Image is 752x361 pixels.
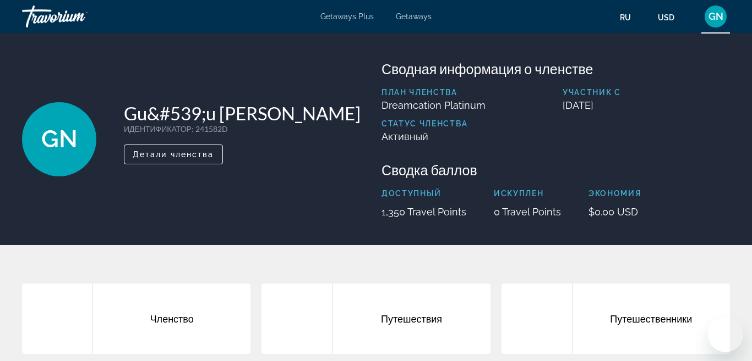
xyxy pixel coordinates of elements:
[709,11,723,22] span: GN
[261,284,490,354] a: Путешествия
[573,284,730,354] div: Путешественники
[93,284,250,354] div: Членство
[563,99,730,111] p: [DATE]
[382,131,486,142] p: Активный
[382,119,486,128] p: Статус членства
[382,162,730,178] h3: Сводка баллов
[588,189,641,198] p: Экономия
[502,284,730,354] a: Путешественники
[382,99,486,111] p: Dreamcation Platinum
[620,13,631,22] span: ru
[124,147,223,159] a: Детали членства
[320,12,374,21] a: Getaways Plus
[382,206,466,218] p: 1,350 Travel Points
[658,13,674,22] span: USD
[494,206,561,218] p: 0 Travel Points
[124,124,192,134] span: ИДЕНТИФИКАТОР
[124,102,361,124] h1: Gu&#539;u [PERSON_NAME]
[382,88,486,97] p: План членства
[620,9,641,25] button: Change language
[708,317,743,352] iframe: Кнопка запуска окна обмена сообщениями
[658,9,685,25] button: Change currency
[22,284,250,354] a: Членство
[494,189,561,198] p: искуплен
[588,206,641,218] p: $0.00 USD
[701,5,730,28] button: User Menu
[22,2,132,31] a: Travorium
[382,189,466,198] p: Доступный
[133,150,214,159] span: Детали членства
[124,145,223,164] button: Детали членства
[333,284,490,354] div: Путешествия
[124,124,361,134] p: : 241582D
[396,12,432,21] a: Getaways
[382,60,730,77] h3: Сводная информация о членстве
[41,125,78,153] span: GN
[563,88,730,97] p: Участник с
